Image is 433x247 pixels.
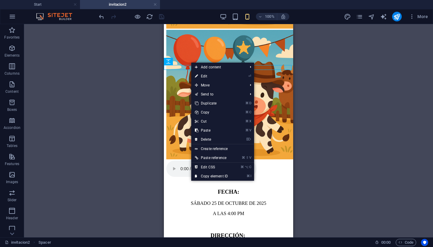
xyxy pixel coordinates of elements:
[6,216,18,220] p: Header
[191,126,232,135] a: ⌘VPaste
[245,165,249,169] i: ⌥
[407,12,430,21] button: More
[385,240,386,245] span: :
[7,143,17,148] p: Tables
[421,239,428,246] button: Usercentrics
[249,110,251,114] i: C
[2,6,127,154] div: Image Slider
[245,101,249,105] i: ⌘
[6,180,18,184] p: Images
[4,125,20,130] p: Accordion
[381,239,391,246] span: 00 00
[191,63,245,72] span: Add content
[191,81,245,90] span: Move
[35,13,80,20] img: Editor Logo
[245,128,249,132] i: ⌘
[398,239,413,246] span: Code
[368,13,375,20] i: Navigator
[191,117,232,126] a: ⌘XCut
[392,12,402,21] button: publish
[146,13,153,20] i: Reload page
[265,13,275,20] h6: 100%
[8,198,17,202] p: Slider
[246,156,249,160] i: ⇧
[134,13,141,20] button: Click here to leave preview mode and continue editing
[242,156,245,160] i: ⌘
[191,99,232,108] a: ⌘DDuplicate
[146,13,153,20] button: reload
[4,35,20,40] p: Favorites
[356,13,363,20] i: Pages (Ctrl+Alt+S)
[191,144,254,153] a: Create reference
[248,74,251,78] i: ⏎
[356,13,363,20] button: pages
[396,239,416,246] button: Code
[375,239,391,246] h6: Session time
[409,14,428,20] span: More
[249,156,251,160] i: V
[249,165,251,169] i: C
[281,14,286,19] i: On resize automatically adjust zoom level to fit chosen device.
[344,13,351,20] i: Design (Ctrl+Alt+Y)
[246,137,251,141] i: ⌦
[80,1,160,8] h4: invitacion2
[247,174,250,178] i: ⌘
[380,13,387,20] button: text_generator
[98,13,105,20] button: undo
[368,13,375,20] button: navigator
[249,119,251,123] i: X
[344,13,351,20] button: design
[256,13,277,20] button: 100%
[5,161,19,166] p: Features
[38,239,51,246] nav: breadcrumb
[249,128,251,132] i: V
[5,239,30,246] a: Click to cancel selection. Double-click to open Pages
[380,13,387,20] i: AI Writer
[393,13,400,20] i: Publish
[191,108,232,117] a: ⌘CCopy
[191,72,232,81] a: ⏎Edit
[249,101,251,105] i: D
[7,107,17,112] p: Boxes
[241,165,244,169] i: ⌘
[191,163,232,172] a: ⌘⌥CEdit CSS
[191,172,232,181] a: ⌘ICopy element ID
[191,90,245,99] a: Send to
[5,89,19,94] p: Content
[245,119,249,123] i: ⌘
[98,13,105,20] i: Undo: change_position (Ctrl+Z)
[38,239,51,246] span: Click to select. Double-click to edit
[191,153,232,162] a: ⌘⇧VPaste reference
[5,71,20,76] p: Columns
[191,135,232,144] a: ⌦Delete
[245,110,249,114] i: ⌘
[5,53,20,58] p: Elements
